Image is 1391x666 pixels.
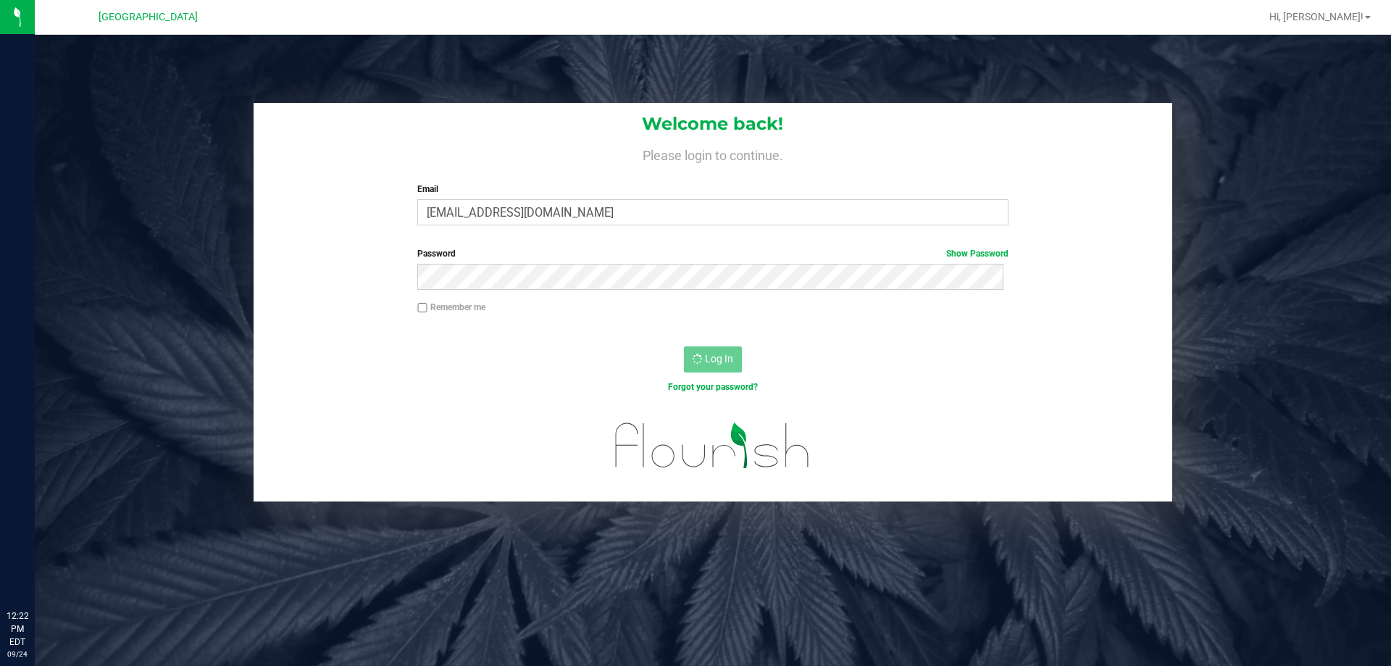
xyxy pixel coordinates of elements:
[417,301,485,314] label: Remember me
[7,649,28,659] p: 09/24
[598,409,827,483] img: flourish_logo.svg
[684,346,742,372] button: Log In
[7,609,28,649] p: 12:22 PM EDT
[254,145,1172,162] h4: Please login to continue.
[1269,11,1363,22] span: Hi, [PERSON_NAME]!
[705,353,733,365] span: Log In
[668,382,758,392] a: Forgot your password?
[946,249,1008,259] a: Show Password
[417,249,456,259] span: Password
[254,115,1172,133] h1: Welcome back!
[417,303,427,313] input: Remember me
[417,183,1008,196] label: Email
[99,11,198,23] span: [GEOGRAPHIC_DATA]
